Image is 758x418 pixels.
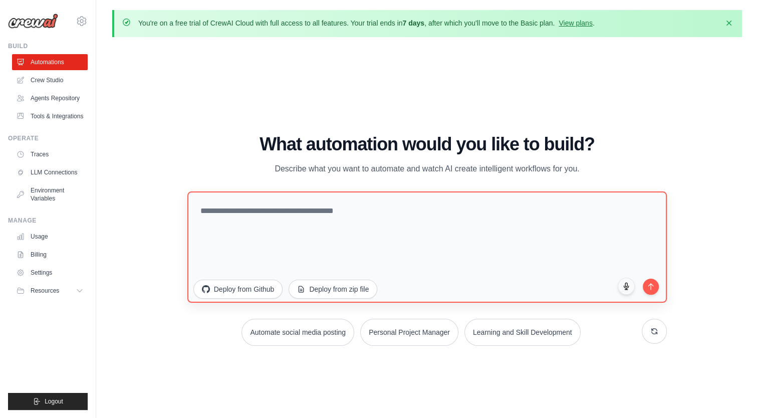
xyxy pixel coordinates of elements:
p: You're on a free trial of CrewAI Cloud with full access to all features. Your trial ends in , aft... [138,18,595,28]
a: Crew Studio [12,72,88,88]
strong: 7 days [402,19,424,27]
a: Usage [12,229,88,245]
button: Deploy from zip file [289,280,377,299]
button: Automate social media posting [241,319,354,346]
a: Agents Repository [12,90,88,106]
a: View plans [559,19,592,27]
p: Describe what you want to automate and watch AI create intelligent workflows for you. [259,162,596,175]
a: Traces [12,146,88,162]
div: Build [8,42,88,50]
a: Settings [12,265,88,281]
div: Manage [8,217,88,225]
a: LLM Connections [12,164,88,180]
button: Resources [12,283,88,299]
a: Environment Variables [12,182,88,206]
button: Deploy from Github [193,280,283,299]
a: Automations [12,54,88,70]
span: Logout [45,397,63,405]
span: Resources [31,287,59,295]
a: Billing [12,247,88,263]
a: Tools & Integrations [12,108,88,124]
button: Logout [8,393,88,410]
h1: What automation would you like to build? [187,134,667,154]
img: Logo [8,14,58,29]
button: Learning and Skill Development [464,319,581,346]
div: Operate [8,134,88,142]
button: Personal Project Manager [360,319,458,346]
